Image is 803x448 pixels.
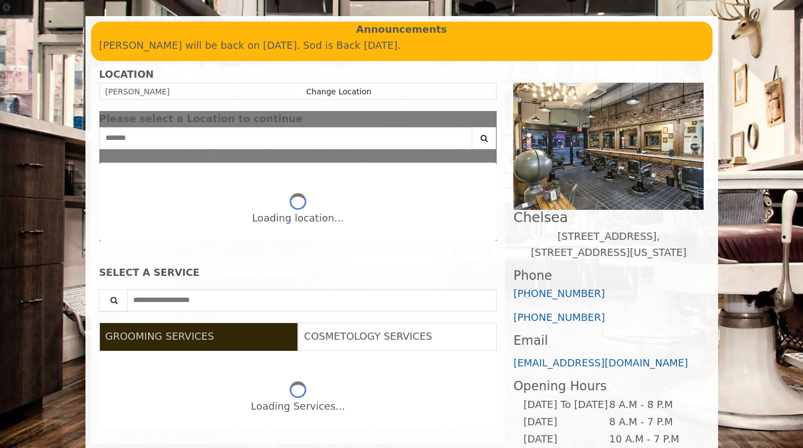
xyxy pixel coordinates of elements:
[306,87,371,96] a: Change Location
[478,134,491,142] i: Search button
[99,351,497,429] div: Grooming services
[105,87,170,96] span: [PERSON_NAME]
[523,414,608,431] td: [DATE]
[356,22,447,38] b: Announcements
[523,396,608,414] td: [DATE] To [DATE]
[99,289,128,311] button: Service Search
[99,38,704,54] p: [PERSON_NAME] will be back on [DATE]. Sod is Back [DATE].
[99,268,497,278] div: SELECT A SERVICE
[513,311,605,323] a: [PHONE_NUMBER]
[513,269,704,283] h3: Phone
[252,210,344,226] div: Loading location...
[99,127,473,149] input: Search Center
[609,396,695,414] td: 8 A.M - 8 P.M
[513,379,704,393] h3: Opening Hours
[513,357,688,369] a: [EMAIL_ADDRESS][DOMAIN_NAME]
[513,210,704,225] h2: Chelsea
[513,229,704,261] p: [STREET_ADDRESS],[STREET_ADDRESS][US_STATE]
[513,334,704,348] h3: Email
[480,115,497,123] button: close dialog
[523,431,608,448] td: [DATE]
[99,69,154,80] b: LOCATION
[105,330,214,342] span: GROOMING SERVICES
[609,431,695,448] td: 10 A.M - 7 P.M
[99,127,497,155] div: Center Select
[99,113,303,124] span: Please select a Location to continue
[513,288,605,299] a: [PHONE_NUMBER]
[609,414,695,431] td: 8 A.M - 7 P.M
[251,399,345,415] div: Loading Services...
[304,330,432,342] span: COSMETOLOGY SERVICES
